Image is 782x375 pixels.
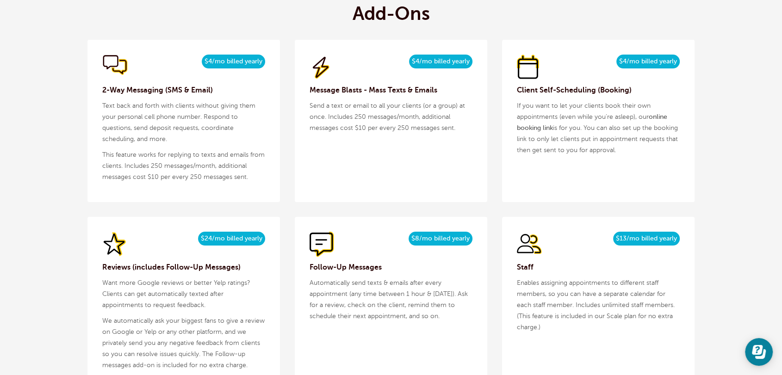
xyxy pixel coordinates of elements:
h2: Add-Ons [353,3,430,25]
h3: Reviews (includes Follow-Up Messages) [102,262,265,273]
span: $4/mo billed yearly [409,55,472,68]
p: This feature works for replying to texts and emails from clients. Includes 250 messages/month, ad... [102,149,265,183]
span: $13/mo billed yearly [613,232,680,246]
span: $4/mo billed yearly [202,55,265,68]
p: Send a text or email to all your clients (or a group) at once. Includes 250 messages/month, addit... [310,100,472,134]
p: Text back and forth with clients without giving them your personal cell phone number. Respond to ... [102,100,265,145]
h3: Client Self-Scheduling (Booking) [517,85,680,96]
p: Automatically send texts & emails after every appointment (any time between 1 hour & [DATE]). Ask... [310,277,472,322]
iframe: Resource center [745,338,773,366]
h3: Staff [517,262,680,273]
p: Want more Google reviews or better Yelp ratings? Clients can get automatically texted after appoi... [102,277,265,311]
span: $24/mo billed yearly [198,232,265,246]
p: Enables assigning appointments to different staff members, so you can have a separate calendar fo... [517,277,680,333]
span: $8/mo billed yearly [409,232,472,246]
p: We automatically ask your biggest fans to give a review on Google or Yelp or any other platform, ... [102,315,265,371]
h3: 2-Way Messaging (SMS & Email) [102,85,265,96]
p: If you want to let your clients book their own appointments (even while you're asleep), our is fo... [517,100,680,156]
h3: Follow-Up Messages [310,262,472,273]
span: $4/mo billed yearly [616,55,680,68]
h3: Message Blasts - Mass Texts & Emails [310,85,472,96]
